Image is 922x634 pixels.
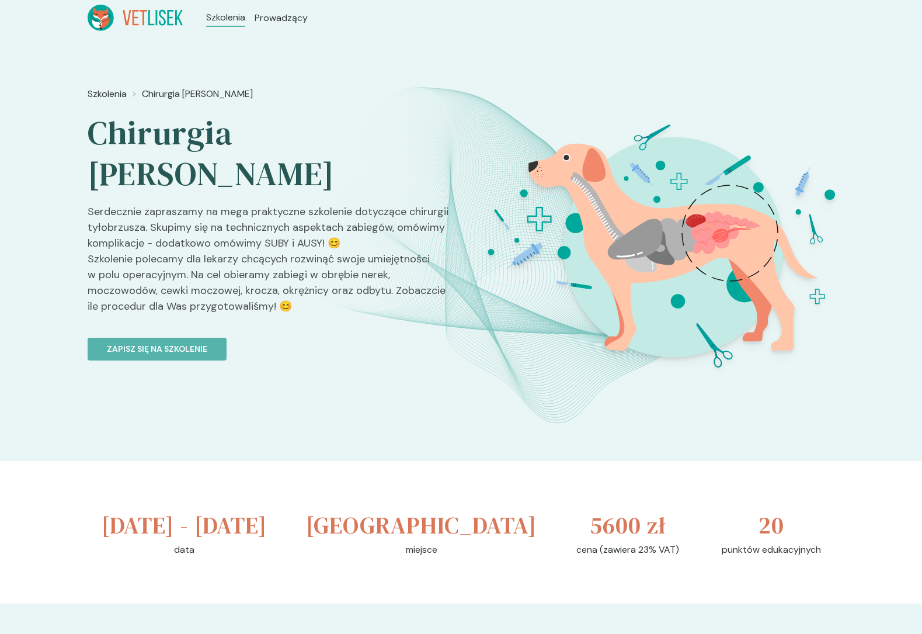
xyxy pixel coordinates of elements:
[206,11,245,25] a: Szkolenia
[174,543,194,557] p: data
[255,11,308,25] a: Prowadzący
[306,508,537,543] h3: [GEOGRAPHIC_DATA]
[460,82,874,394] img: ZpbG-R5LeNNTxNnJ_ChiruTy%C5%82o_BT.svg
[88,87,127,101] a: Szkolenia
[107,343,207,355] p: Zapisz się na szkolenie
[102,508,267,543] h3: [DATE] - [DATE]
[88,204,452,324] p: Serdecznie zapraszamy na mega praktyczne szkolenie dotyczące chirurgii tyłobrzusza. Skupimy się n...
[722,543,821,557] p: punktów edukacyjnych
[142,87,253,101] a: Chirurgia [PERSON_NAME]
[88,338,227,361] button: Zapisz się na szkolenie
[406,543,437,557] p: miejsce
[88,324,452,361] a: Zapisz się na szkolenie
[576,543,679,557] p: cena (zawiera 23% VAT)
[88,113,452,195] h2: Chirurgia [PERSON_NAME]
